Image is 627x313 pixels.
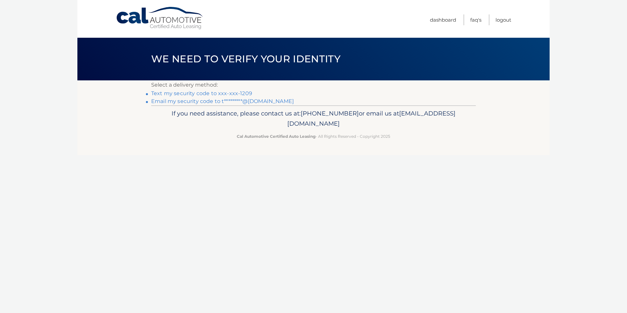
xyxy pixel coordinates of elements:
[470,14,481,25] a: FAQ's
[430,14,456,25] a: Dashboard
[155,108,472,129] p: If you need assistance, please contact us at: or email us at
[151,98,294,104] a: Email my security code to t*********@[DOMAIN_NAME]
[151,90,252,96] a: Text my security code to xxx-xxx-1209
[301,110,359,117] span: [PHONE_NUMBER]
[237,134,315,139] strong: Cal Automotive Certified Auto Leasing
[496,14,511,25] a: Logout
[151,53,340,65] span: We need to verify your identity
[155,133,472,140] p: - All Rights Reserved - Copyright 2025
[151,80,476,90] p: Select a delivery method:
[116,7,204,30] a: Cal Automotive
